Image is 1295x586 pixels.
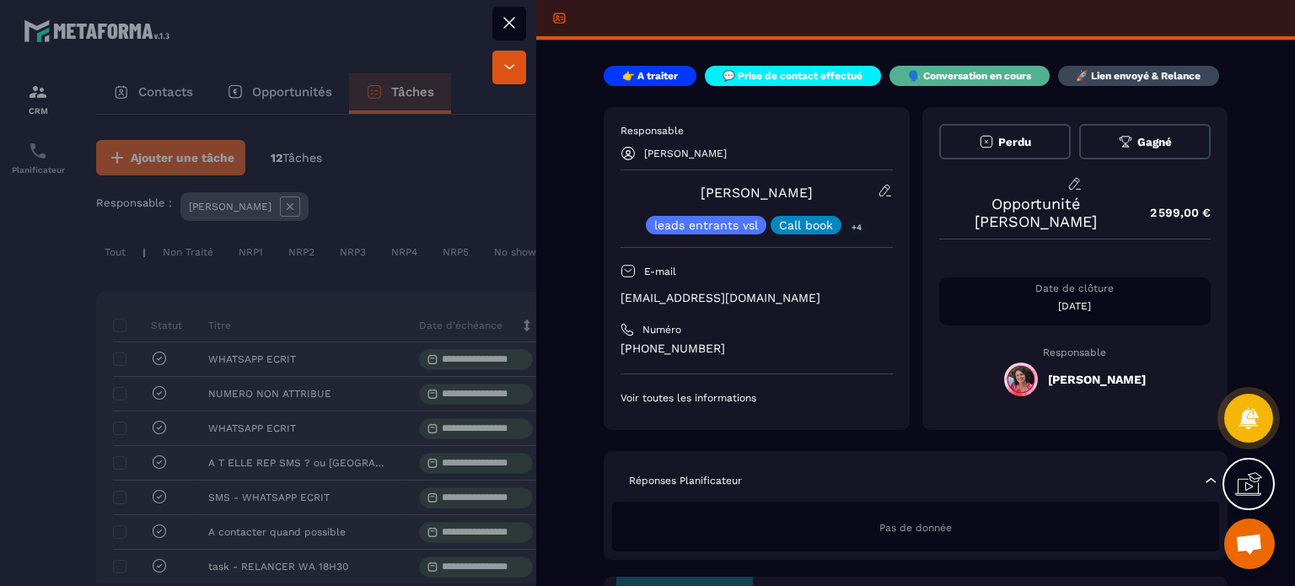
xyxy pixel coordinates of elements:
p: [PHONE_NUMBER] [621,341,893,357]
div: Ouvrir le chat [1224,519,1275,569]
p: 💬 Prise de contact effectué [723,69,862,83]
p: [EMAIL_ADDRESS][DOMAIN_NAME] [621,290,893,306]
p: 🚀 Lien envoyé & Relance [1076,69,1201,83]
p: Date de clôture [939,282,1212,295]
p: Call book [779,219,833,231]
p: 🗣️ Conversation en cours [908,69,1031,83]
p: Opportunité [PERSON_NAME] [939,195,1134,230]
p: Responsable [621,124,893,137]
span: Pas de donnée [879,522,952,534]
button: Perdu [939,124,1071,159]
p: 👉 A traiter [622,69,678,83]
p: Responsable [939,347,1212,358]
p: [DATE] [939,299,1212,313]
p: +4 [846,218,868,236]
p: [PERSON_NAME] [644,148,727,159]
p: Numéro [642,323,681,336]
p: E-mail [644,265,676,278]
p: Voir toutes les informations [621,391,893,405]
span: Gagné [1137,136,1172,148]
p: Réponses Planificateur [629,474,742,487]
a: [PERSON_NAME] [701,185,813,201]
button: Gagné [1079,124,1211,159]
span: Perdu [998,136,1031,148]
h5: [PERSON_NAME] [1048,373,1146,386]
p: leads entrants vsl [654,219,758,231]
p: 2 599,00 € [1133,196,1211,229]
